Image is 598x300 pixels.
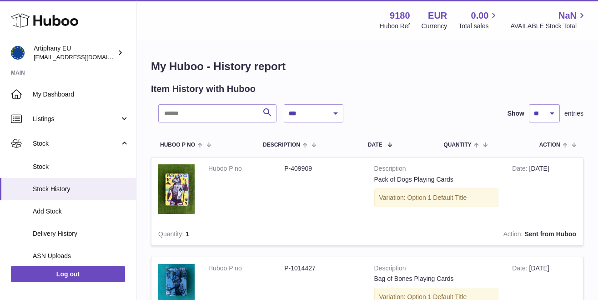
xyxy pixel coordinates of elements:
img: 91801728293543.jpg [158,164,195,214]
span: Date [368,142,382,148]
td: Pack of Dogs Playing Cards [367,158,506,223]
label: Show [508,109,524,118]
span: Total sales [458,22,499,31]
span: Stock [33,163,129,171]
span: Listings [33,115,120,123]
span: Add Stock [33,207,129,216]
strong: Date [512,264,529,274]
strong: EUR [428,10,447,22]
strong: Action [503,230,525,240]
a: NaN AVAILABLE Stock Total [510,10,587,31]
strong: Sent from Huboo [524,230,576,238]
span: 0.00 [471,10,489,22]
strong: Description [374,264,499,275]
span: Huboo P no [160,142,195,148]
span: [EMAIL_ADDRESS][DOMAIN_NAME] [34,53,134,61]
td: [DATE] [505,158,583,223]
span: Action [539,142,560,148]
div: Currency [422,22,447,31]
strong: 9180 [390,10,410,22]
span: Quantity [443,142,471,148]
div: Variation: Option 1 Default Title [374,188,499,207]
div: Huboo Ref [380,22,410,31]
td: 1 [151,223,229,245]
span: ASN Uploads [33,252,129,260]
span: NaN [558,10,577,22]
span: Stock History [33,185,129,193]
span: AVAILABLE Stock Total [510,22,587,31]
a: 0.00 Total sales [458,10,499,31]
img: artiphany@artiphany.eu [11,46,25,60]
span: Stock [33,139,120,148]
strong: Quantity [158,230,186,240]
span: My Dashboard [33,90,129,99]
h2: Item History with Huboo [151,83,256,95]
div: Artiphany EU [34,44,116,61]
dd: P-1014427 [284,264,360,273]
span: Delivery History [33,229,129,238]
a: Log out [11,266,125,282]
span: entries [564,109,583,118]
h1: My Huboo - History report [151,59,583,74]
strong: Description [374,164,499,175]
strong: Date [512,165,529,174]
dt: Huboo P no [208,164,284,173]
dt: Huboo P no [208,264,284,273]
span: Description [263,142,300,148]
dd: P-409909 [284,164,360,173]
